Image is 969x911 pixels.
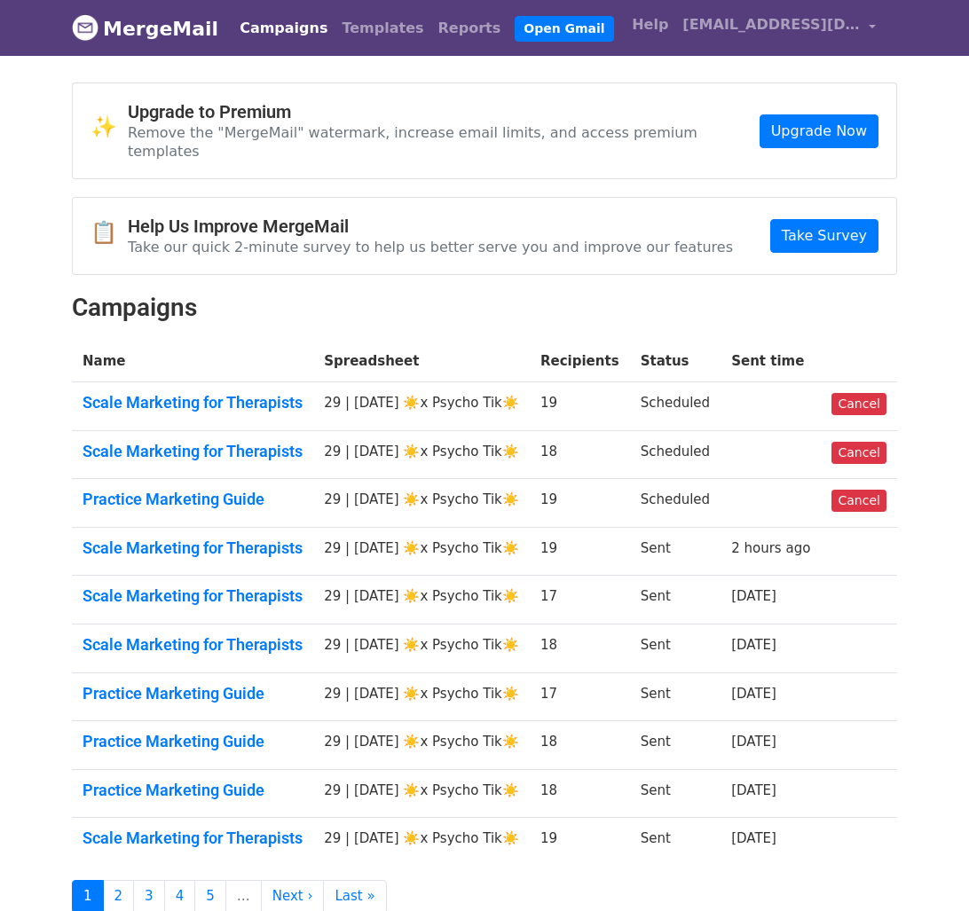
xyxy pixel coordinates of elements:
[731,830,776,846] a: [DATE]
[630,527,721,576] td: Sent
[313,479,530,528] td: 29 | [DATE] ☀️x Psycho Tik☀️
[83,393,303,412] a: Scale Marketing for Therapists
[313,721,530,770] td: 29 | [DATE] ☀️x Psycho Tik☀️
[731,637,776,653] a: [DATE]
[530,672,630,721] td: 17
[682,14,860,35] span: [EMAIL_ADDRESS][DOMAIN_NAME]
[232,11,335,46] a: Campaigns
[313,769,530,818] td: 29 | [DATE] ☀️x Psycho Tik☀️
[630,721,721,770] td: Sent
[431,11,508,46] a: Reports
[831,490,886,512] a: Cancel
[731,540,810,556] a: 2 hours ago
[83,490,303,509] a: Practice Marketing Guide
[630,430,721,479] td: Scheduled
[128,216,733,237] h4: Help Us Improve MergeMail
[83,442,303,461] a: Scale Marketing for Therapists
[530,576,630,624] td: 17
[630,624,721,673] td: Sent
[530,721,630,770] td: 18
[530,341,630,382] th: Recipients
[530,382,630,431] td: 19
[760,114,878,148] a: Upgrade Now
[530,818,630,866] td: 19
[515,16,613,42] a: Open Gmail
[128,123,760,161] p: Remove the "MergeMail" watermark, increase email limits, and access premium templates
[72,10,218,47] a: MergeMail
[731,782,776,798] a: [DATE]
[625,7,675,43] a: Help
[313,382,530,431] td: 29 | [DATE] ☀️x Psycho Tik☀️
[83,732,303,751] a: Practice Marketing Guide
[530,479,630,528] td: 19
[630,672,721,721] td: Sent
[83,635,303,655] a: Scale Marketing for Therapists
[630,479,721,528] td: Scheduled
[731,686,776,702] a: [DATE]
[731,734,776,750] a: [DATE]
[83,538,303,558] a: Scale Marketing for Therapists
[630,818,721,866] td: Sent
[91,220,128,246] span: 📋
[530,527,630,576] td: 19
[83,781,303,800] a: Practice Marketing Guide
[770,219,878,253] a: Take Survey
[313,576,530,624] td: 29 | [DATE] ☀️x Psycho Tik☀️
[72,341,313,382] th: Name
[630,576,721,624] td: Sent
[83,684,303,703] a: Practice Marketing Guide
[72,293,897,323] h2: Campaigns
[128,238,733,256] p: Take our quick 2-minute survey to help us better serve you and improve our features
[721,341,821,382] th: Sent time
[128,101,760,122] h4: Upgrade to Premium
[335,11,430,46] a: Templates
[313,624,530,673] td: 29 | [DATE] ☀️x Psycho Tik☀️
[530,430,630,479] td: 18
[831,393,886,415] a: Cancel
[313,818,530,866] td: 29 | [DATE] ☀️x Psycho Tik☀️
[530,624,630,673] td: 18
[313,341,530,382] th: Spreadsheet
[530,769,630,818] td: 18
[731,588,776,604] a: [DATE]
[831,442,886,464] a: Cancel
[83,586,303,606] a: Scale Marketing for Therapists
[91,114,128,140] span: ✨
[630,769,721,818] td: Sent
[630,382,721,431] td: Scheduled
[675,7,883,49] a: [EMAIL_ADDRESS][DOMAIN_NAME]
[313,672,530,721] td: 29 | [DATE] ☀️x Psycho Tik☀️
[313,527,530,576] td: 29 | [DATE] ☀️x Psycho Tik☀️
[630,341,721,382] th: Status
[83,829,303,848] a: Scale Marketing for Therapists
[72,14,98,41] img: MergeMail logo
[313,430,530,479] td: 29 | [DATE] ☀️x Psycho Tik☀️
